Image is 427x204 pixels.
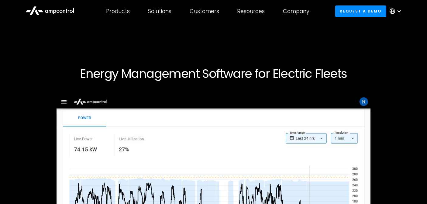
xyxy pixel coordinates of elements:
div: Company [283,8,309,15]
div: Solutions [148,8,171,15]
div: Resources [237,8,265,15]
a: Request a demo [335,5,386,17]
h1: Energy Management Software for Electric Fleets [29,66,398,81]
div: Customers [190,8,219,15]
div: Products [106,8,130,15]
